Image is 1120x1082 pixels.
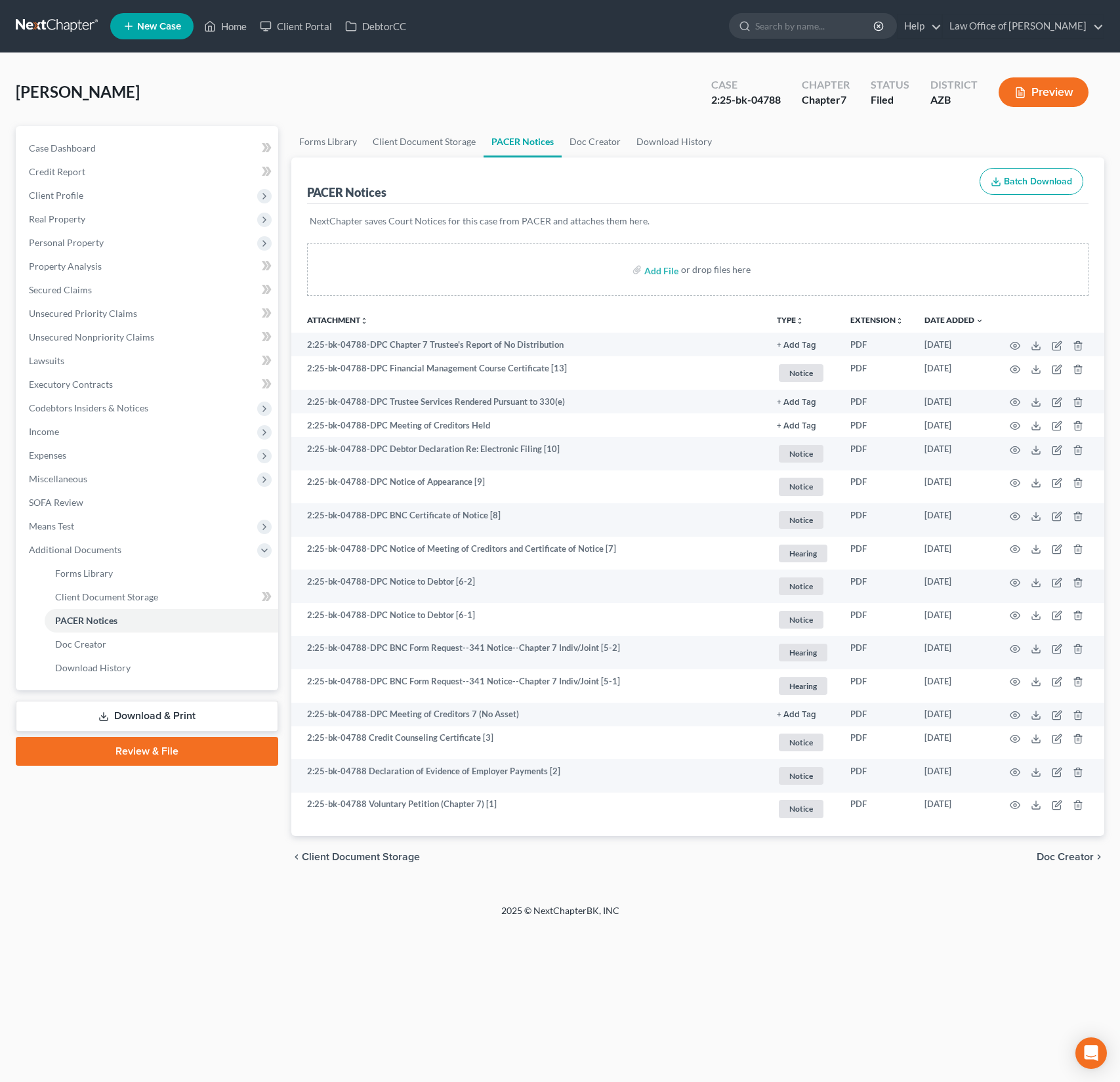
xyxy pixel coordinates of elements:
[55,638,106,650] span: Doc Creator
[840,793,914,826] td: PDF
[802,93,850,108] div: Chapter
[779,800,823,818] span: Notice
[840,413,914,437] td: PDF
[840,726,914,760] td: PDF
[779,511,823,529] span: Notice
[29,426,59,437] span: Income
[840,703,914,726] td: PDF
[291,126,365,157] a: Forms Library
[777,708,829,720] a: + Add Tag
[914,503,994,537] td: [DATE]
[777,642,829,663] a: Hearing
[339,14,413,38] a: DebtorCC
[779,478,823,495] span: Notice
[840,93,846,106] span: 7
[777,798,829,820] a: Notice
[914,390,994,413] td: [DATE]
[779,611,823,629] span: Notice
[871,77,909,93] div: Status
[253,14,339,38] a: Client Portal
[914,726,994,760] td: [DATE]
[796,317,804,325] i: unfold_more
[779,577,823,595] span: Notice
[777,362,829,384] a: Notice
[291,636,766,669] td: 2:25-bk-04788-DPC BNC Form Request--341 Notice--Chapter 7 Indiv/Joint [5-2]
[29,379,113,390] span: Executory Contracts
[980,168,1083,196] button: Batch Download
[914,437,994,470] td: [DATE]
[29,520,74,531] span: Means Test
[137,22,181,31] span: New Case
[840,759,914,793] td: PDF
[29,142,96,154] span: Case Dashboard
[291,603,766,636] td: 2:25-bk-04788-DPC Notice to Debtor [6-1]
[914,356,994,390] td: [DATE]
[29,497,83,508] span: SOFA Review
[777,509,829,531] a: Notice
[840,390,914,413] td: PDF
[291,413,766,437] td: 2:25-bk-04788-DPC Meeting of Creditors Held
[307,184,386,200] div: PACER Notices
[779,677,827,695] span: Hearing
[291,759,766,793] td: 2:25-bk-04788 Declaration of Evidence of Employer Payments [2]
[777,396,829,408] a: + Add Tag
[840,570,914,603] td: PDF
[291,470,766,504] td: 2:25-bk-04788-DPC Notice of Appearance [9]
[29,308,137,319] span: Unsecured Priority Claims
[924,315,984,325] a: Date Added expand_more
[291,537,766,570] td: 2:25-bk-04788-DPC Notice of Meeting of Creditors and Certificate of Notice [7]
[930,93,978,108] div: AZB
[914,537,994,570] td: [DATE]
[777,765,829,787] a: Notice
[310,215,1086,228] p: NextChapter saves Court Notices for this case from PACER and attaches them here.
[914,413,994,437] td: [DATE]
[840,537,914,570] td: PDF
[779,644,827,661] span: Hearing
[777,419,829,432] a: + Add Tag
[562,126,629,157] a: Doc Creator
[29,213,85,224] span: Real Property
[779,364,823,382] span: Notice
[18,373,278,396] a: Executory Contracts
[777,398,816,407] button: + Add Tag
[29,237,104,248] span: Personal Property
[360,317,368,325] i: unfold_more
[29,331,154,343] span: Unsecured Nonpriority Claims
[18,160,278,184] a: Credit Report
[18,302,278,325] a: Unsecured Priority Claims
[840,503,914,537] td: PDF
[1075,1037,1107,1069] div: Open Intercom Messenger
[307,315,368,325] a: Attachmentunfold_more
[1037,852,1104,862] button: Doc Creator chevron_right
[777,609,829,631] a: Notice
[711,93,781,108] div: 2:25-bk-04788
[16,737,278,766] a: Review & File
[186,904,934,928] div: 2025 © NextChapterBK, INC
[55,591,158,602] span: Client Document Storage
[16,82,140,101] span: [PERSON_NAME]
[840,636,914,669] td: PDF
[29,355,64,366] span: Lawsuits
[1094,852,1104,862] i: chevron_right
[16,701,278,732] a: Download & Print
[871,93,909,108] div: Filed
[681,263,751,276] div: or drop files here
[18,325,278,349] a: Unsecured Nonpriority Claims
[779,445,823,463] span: Notice
[840,603,914,636] td: PDF
[45,656,278,680] a: Download History
[55,615,117,626] span: PACER Notices
[976,317,984,325] i: expand_more
[943,14,1104,38] a: Law Office of [PERSON_NAME]
[302,852,420,862] span: Client Document Storage
[29,166,85,177] span: Credit Report
[18,349,278,373] a: Lawsuits
[777,543,829,564] a: Hearing
[291,437,766,470] td: 2:25-bk-04788-DPC Debtor Declaration Re: Electronic Filing [10]
[777,575,829,597] a: Notice
[777,341,816,350] button: + Add Tag
[18,278,278,302] a: Secured Claims
[898,14,942,38] a: Help
[840,437,914,470] td: PDF
[29,402,148,413] span: Codebtors Insiders & Notices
